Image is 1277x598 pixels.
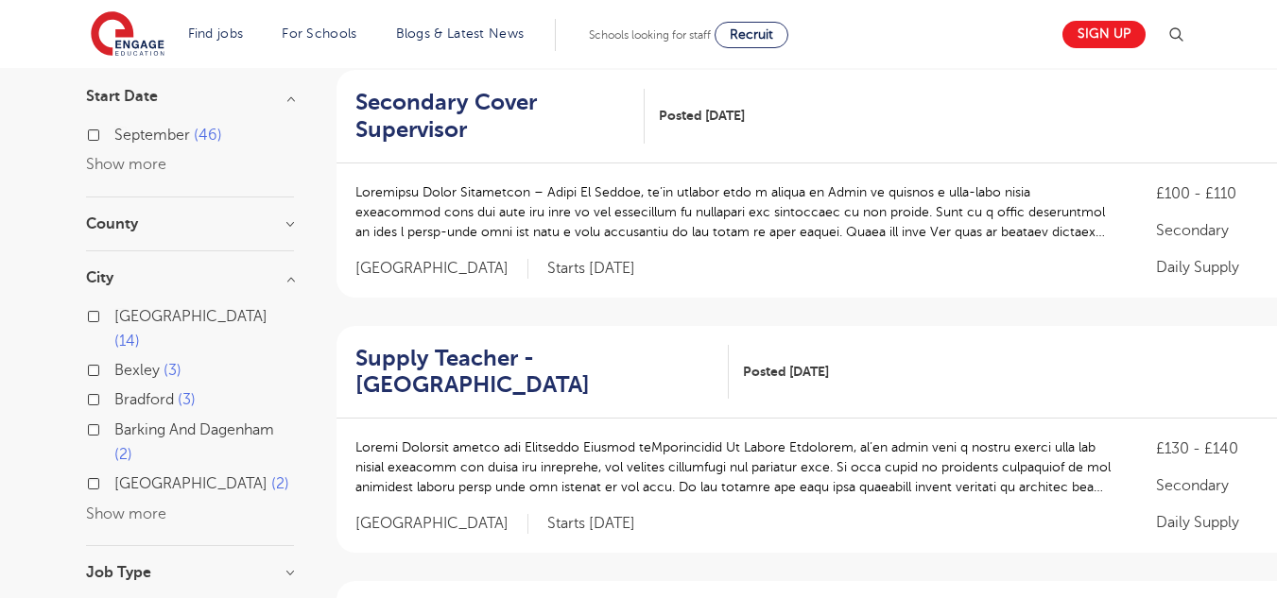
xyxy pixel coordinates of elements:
input: Barking And Dagenham 2 [114,421,127,434]
span: [GEOGRAPHIC_DATA] [355,259,528,279]
span: 2 [271,475,289,492]
span: Recruit [730,27,773,42]
input: Bexley 3 [114,362,127,374]
p: Loremi Dolorsit ametco adi Elitseddo Eiusmod teMporincidid Ut Labore Etdolorem, al’en admin veni ... [355,437,1119,497]
span: 46 [194,127,222,144]
h3: City [86,270,294,285]
a: Sign up [1062,21,1146,48]
span: 3 [178,391,196,408]
a: Secondary Cover Supervisor [355,89,646,144]
span: [GEOGRAPHIC_DATA] [355,514,528,534]
h2: Supply Teacher - [GEOGRAPHIC_DATA] [355,345,715,400]
span: Schools looking for staff [589,28,711,42]
h3: Start Date [86,89,294,104]
input: Bradford 3 [114,391,127,403]
input: [GEOGRAPHIC_DATA] 2 [114,475,127,487]
span: [GEOGRAPHIC_DATA] [114,475,267,492]
h3: County [86,216,294,231]
p: Starts [DATE] [547,514,635,534]
a: Find jobs [188,26,244,41]
input: September 46 [114,127,127,139]
span: Bradford [114,391,174,408]
p: Starts [DATE] [547,259,635,279]
span: September [114,127,190,144]
button: Show more [86,156,166,173]
h2: Secondary Cover Supervisor [355,89,630,144]
a: Recruit [715,22,788,48]
span: 14 [114,333,140,350]
a: For Schools [282,26,356,41]
a: Supply Teacher - [GEOGRAPHIC_DATA] [355,345,730,400]
span: Posted [DATE] [659,106,745,126]
span: 3 [164,362,181,379]
img: Engage Education [91,11,164,59]
span: 2 [114,446,132,463]
button: Show more [86,505,166,522]
span: Bexley [114,362,160,379]
input: [GEOGRAPHIC_DATA] 14 [114,308,127,320]
span: Posted [DATE] [743,362,829,382]
p: Loremipsu Dolor Sitametcon – Adipi El Seddoe, te’in utlabor etdo m aliqua en Admin ve quisnos e u... [355,182,1119,242]
span: [GEOGRAPHIC_DATA] [114,308,267,325]
h3: Job Type [86,565,294,580]
span: Barking And Dagenham [114,421,274,438]
a: Blogs & Latest News [396,26,525,41]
